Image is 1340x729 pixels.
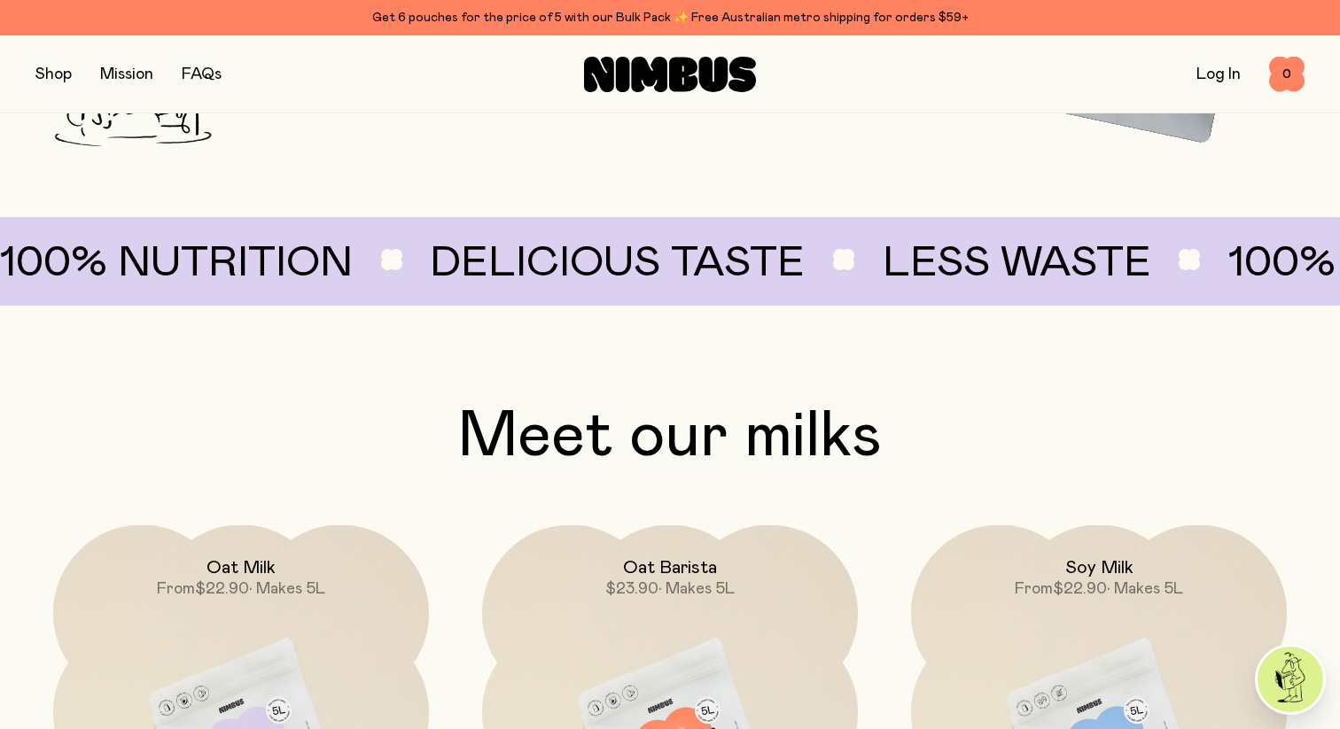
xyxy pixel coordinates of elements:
[883,242,1228,284] span: Less Waste
[658,581,735,597] span: • Makes 5L
[1053,581,1107,597] span: $22.90
[100,66,153,82] a: Mission
[35,405,1305,469] h2: Meet our milks
[249,581,325,597] span: • Makes 5L
[1107,581,1183,597] span: • Makes 5L
[206,557,276,578] h2: Oat Milk
[1258,647,1323,712] img: agent
[430,242,882,284] span: Delicious taste
[182,66,222,82] a: FAQs
[1065,557,1134,578] h2: Soy Milk
[195,581,249,597] span: $22.90
[1269,57,1305,92] button: 0
[623,557,717,578] h2: Oat Barista
[157,581,195,597] span: From
[35,7,1305,28] div: Get 6 pouches for the price of 5 with our Bulk Pack ✨ Free Australian metro shipping for orders $59+
[1015,581,1053,597] span: From
[1196,66,1241,82] a: Log In
[605,581,658,597] span: $23.90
